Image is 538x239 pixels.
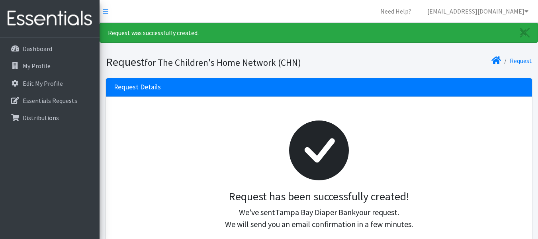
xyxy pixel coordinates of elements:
a: Essentials Requests [3,93,96,109]
a: Need Help? [374,3,418,19]
span: Tampa Bay Diaper Bank [275,207,356,217]
p: Essentials Requests [23,97,77,105]
a: Request [510,57,532,65]
a: Edit My Profile [3,75,96,91]
img: HumanEssentials [3,5,96,32]
small: for The Children's Home Network (CHN) [145,57,301,68]
p: Distributions [23,114,59,122]
a: Close [512,23,538,42]
h3: Request has been successfully created! [120,190,518,203]
a: [EMAIL_ADDRESS][DOMAIN_NAME] [421,3,535,19]
p: We've sent your request. We will send you an email confirmation in a few minutes. [120,206,518,230]
div: Request was successfully created. [100,23,538,43]
p: Dashboard [23,45,52,53]
a: Dashboard [3,41,96,57]
a: Distributions [3,110,96,126]
a: My Profile [3,58,96,74]
p: My Profile [23,62,51,70]
h3: Request Details [114,83,161,91]
p: Edit My Profile [23,79,63,87]
h1: Request [106,55,316,69]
